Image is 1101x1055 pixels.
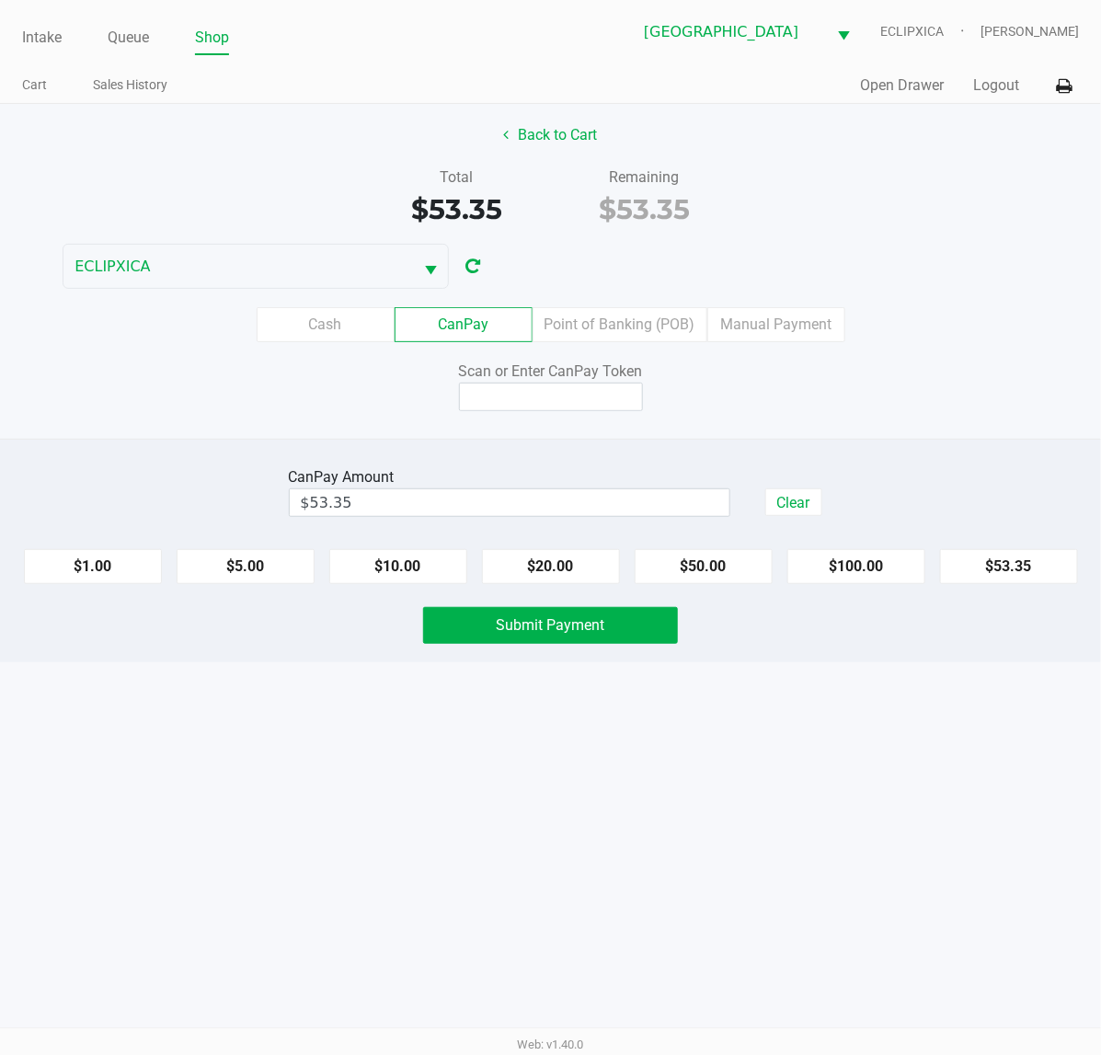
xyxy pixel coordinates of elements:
button: Logout [973,75,1019,97]
button: Submit Payment [423,607,678,644]
button: $50.00 [635,549,773,584]
div: $53.35 [376,189,537,230]
button: Select [413,245,448,288]
label: CanPay [395,307,533,342]
button: Back to Cart [492,118,610,153]
button: Clear [765,488,822,516]
a: Sales History [93,74,167,97]
div: Remaining [565,166,726,189]
button: Open Drawer [860,75,944,97]
span: ECLIPXICA [880,22,981,41]
button: $53.35 [940,549,1078,584]
label: Manual Payment [707,307,845,342]
button: $1.00 [24,549,162,584]
a: Cart [22,74,47,97]
a: Intake [22,25,62,51]
a: Queue [108,25,149,51]
div: Scan or Enter CanPay Token [423,361,678,383]
div: $53.35 [565,189,726,230]
label: Point of Banking (POB) [533,307,707,342]
span: [PERSON_NAME] [981,22,1079,41]
span: Submit Payment [497,616,605,634]
button: $100.00 [787,549,925,584]
div: Total [376,166,537,189]
span: [GEOGRAPHIC_DATA] [644,21,815,43]
label: Cash [257,307,395,342]
span: ECLIPXICA [75,256,402,278]
a: Shop [195,25,229,51]
button: $5.00 [177,549,315,584]
button: $10.00 [329,549,467,584]
button: $20.00 [482,549,620,584]
button: Select [826,10,861,53]
div: CanPay Amount [289,466,402,488]
span: Web: v1.40.0 [518,1038,584,1051]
